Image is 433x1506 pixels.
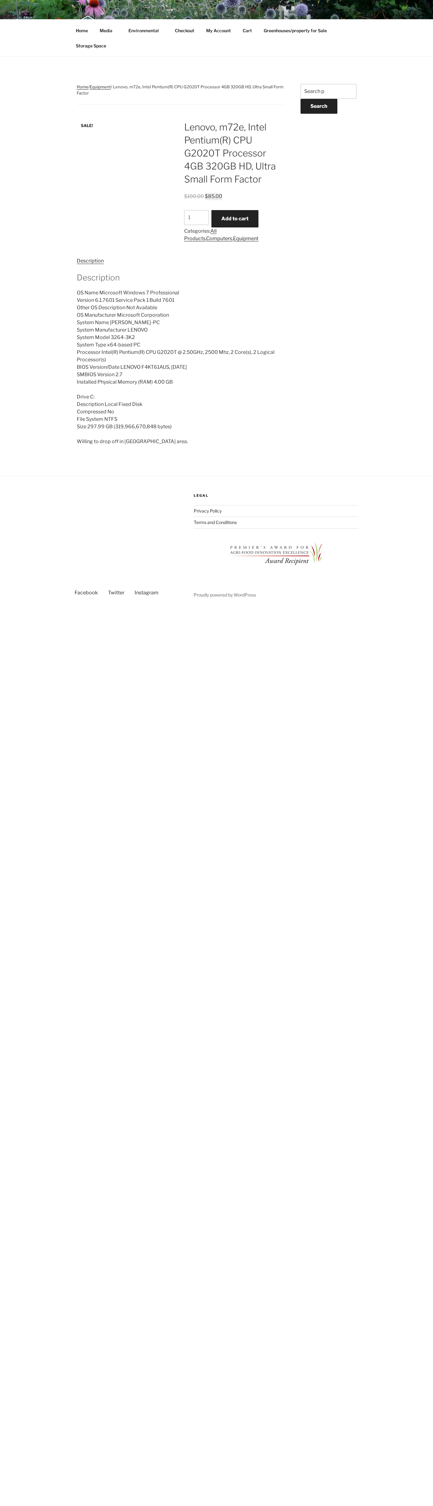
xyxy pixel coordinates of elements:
span: $ [205,193,208,199]
aside: Footer [75,485,358,588]
nav: Legal [194,505,358,529]
a: Cart [237,23,258,38]
a: Checkout [170,23,200,38]
a: Environmental [123,23,169,38]
a: Proudly powered by WordPress [194,592,256,597]
bdi: 100.00 [184,193,204,199]
a: Equipment [90,84,111,89]
h2: Legal [194,493,358,498]
a: All Products [184,228,217,241]
a: [PERSON_NAME] Greenhouses [110,18,319,31]
a: Home [77,84,89,89]
a: Description [77,258,104,264]
a: My Account [201,23,236,38]
p: OS Name Microsoft Windows 7 Professional Version 6.1.7601 Service Pack 1 Build 7601 Other OS Desc... [77,289,284,386]
a: Privacy Policy [194,508,222,513]
a: Greenhouses/property for Sale [258,23,332,38]
a: Home [71,23,93,38]
nav: Footer Social Links Menu [75,589,177,599]
h2: Description [77,272,284,283]
a: Storage Space [71,38,112,53]
img: Burt's Greenhouses [77,15,99,40]
input: Search products… [301,84,357,99]
input: Product quantity [184,210,209,225]
bdi: 85.00 [205,193,222,199]
aside: Blog Sidebar [301,84,357,135]
span: Categories: , , [184,228,258,241]
p: Willing to drop off in [GEOGRAPHIC_DATA] area. [77,438,284,445]
p: Drive C: Description Local Fixed Disk Compressed No File System NTFS Size 297.99 GB (319,966,670,... [77,393,284,430]
nav: Breadcrumb [77,84,284,104]
a: Equipment [233,236,258,241]
h1: Lenovo, m72e, Intel Pentium(R) CPU G2020T Processor 4GB 320GB HD, Ultra Small Form Factor [184,121,284,186]
nav: Top Menu [71,23,363,53]
a: Media [94,23,122,38]
a: Computers [206,236,232,241]
button: Search [301,99,337,114]
span: Sale! [77,121,97,131]
span: $ [184,193,187,199]
a: Terms and Conditions [194,520,237,525]
button: Add to cart [211,210,258,227]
